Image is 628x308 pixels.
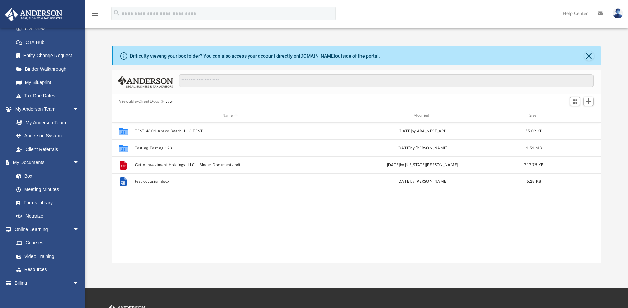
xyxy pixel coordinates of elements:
[9,196,83,210] a: Forms Library
[5,223,86,236] a: Online Learningarrow_drop_down
[9,62,90,76] a: Binder Walkthrough
[9,249,83,263] a: Video Training
[551,113,598,119] div: id
[5,276,90,290] a: Billingarrow_drop_down
[165,98,173,105] button: Law
[9,116,83,129] a: My Anderson Team
[130,52,380,60] div: Difficulty viewing your box folder? You can also access your account directly on outside of the p...
[73,276,86,290] span: arrow_drop_down
[119,98,159,105] button: Viewable-ClientDocs
[73,223,86,237] span: arrow_drop_down
[5,103,86,116] a: My Anderson Teamarrow_drop_down
[5,156,86,170] a: My Documentsarrow_drop_down
[9,89,90,103] a: Tax Due Dates
[73,156,86,170] span: arrow_drop_down
[570,97,580,106] button: Switch to Grid View
[9,129,86,143] a: Anderson System
[527,180,541,183] span: 6.28 KB
[9,169,83,183] a: Box
[135,129,325,133] button: TEST 4801 Anaco Beach, LLC TEST
[327,113,517,119] div: Modified
[135,146,325,150] button: Testing Testing 123
[179,74,594,87] input: Search files and folders
[3,8,64,21] img: Anderson Advisors Platinum Portal
[91,9,99,18] i: menu
[328,179,517,185] div: [DATE] by [PERSON_NAME]
[9,36,90,49] a: CTA Hub
[9,236,86,250] a: Courses
[328,145,517,151] div: [DATE] by [PERSON_NAME]
[9,22,90,36] a: Overview
[583,97,594,106] button: Add
[526,146,542,150] span: 1.51 MB
[525,129,542,133] span: 55.09 KB
[520,113,548,119] div: Size
[9,76,86,89] a: My Blueprint
[113,9,120,17] i: search
[9,142,86,156] a: Client Referrals
[328,128,517,134] div: [DATE] by ABA_NEST_APP
[9,49,90,63] a: Entity Change Request
[112,123,601,263] div: grid
[135,179,325,184] button: test docusign.docx
[135,163,325,167] button: Getty Investment Holdings, LLC - Binder Documents.pdf
[584,51,594,61] button: Close
[9,263,86,277] a: Resources
[135,113,325,119] div: Name
[115,113,132,119] div: id
[299,53,335,59] a: [DOMAIN_NAME]
[9,210,86,223] a: Notarize
[9,183,86,196] a: Meeting Minutes
[613,8,623,18] img: User Pic
[524,163,544,167] span: 717.75 KB
[73,103,86,116] span: arrow_drop_down
[91,13,99,18] a: menu
[328,162,517,168] div: [DATE] by [US_STATE][PERSON_NAME]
